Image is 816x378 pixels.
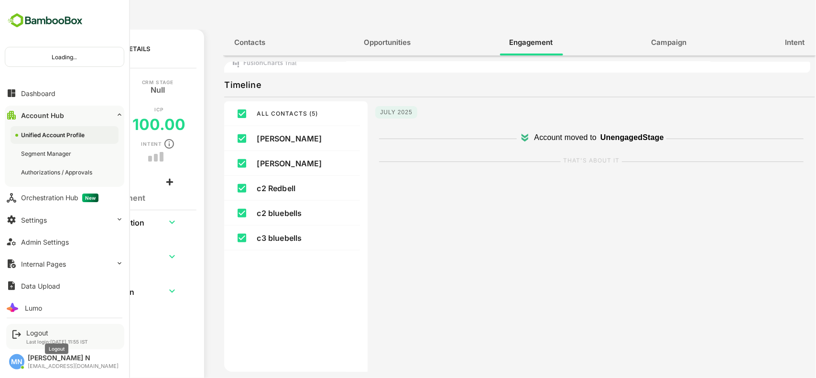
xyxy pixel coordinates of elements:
div: Account Hub [21,111,64,119]
p: Account moved to [501,132,563,143]
th: Contact Information [20,245,122,268]
div: [PERSON_NAME] N [28,354,119,362]
button: Internal Pages [5,254,124,273]
div: Unified Account Profile [21,131,87,139]
div: Loading.. [5,47,124,66]
div: Admin Settings [21,238,69,246]
th: Organisation Information [20,210,122,233]
h5: Unengaged [29,85,72,92]
button: Account Hub [5,106,124,125]
span: ALL CONTACTS ( 5 ) [223,110,284,117]
button: Orchestration HubNew [5,188,124,207]
div: MN [9,354,24,369]
span: New [82,194,98,202]
button: back [9,8,23,22]
p: [PERSON_NAME] [223,134,309,143]
button: Lumo [5,298,124,317]
p: Account Details [58,45,117,53]
div: Orchestration Hub [21,194,98,202]
p: Account [35,107,63,112]
button: back [1,31,2,313]
h5: Null [117,85,131,92]
div: Data Upload [21,282,60,290]
button: expand row [131,215,146,229]
div: Lumo [25,304,42,312]
table: collapsible table [20,210,155,314]
div: Logout [26,329,88,337]
p: Engagement [23,140,61,144]
h5: 100.00 [99,115,152,134]
svg: Click to close Account details panel [65,9,76,21]
p: Intent [108,141,129,146]
button: Dashboard [5,84,124,103]
div: Internal Pages [21,260,66,268]
th: Additional Information [20,280,122,302]
p: Timeline [191,77,228,93]
span: Engagement [476,36,520,49]
button: expand row [131,249,146,264]
h5: 30.00 [26,115,72,134]
h1: No Comment [32,194,142,203]
p: Stage [41,80,59,85]
button: Admin Settings [5,232,124,251]
div: Segment Manager [21,150,73,158]
p: CRM Stage [109,80,140,85]
img: BambooboxFullLogoMark.5f36c76dfaba33ec1ec1367b70bb1252.svg [5,11,86,30]
div: [EMAIL_ADDRESS][DOMAIN_NAME] [28,363,119,369]
div: full width tabs example [190,30,783,55]
button: Settings [5,210,124,229]
p: c3 bluebells [223,233,309,243]
p: Unengaged Stage [567,132,631,143]
div: Comments [32,176,64,184]
span: Contacts [201,36,232,49]
span: Opportunities [331,36,378,49]
span: Campaign [618,36,653,49]
h2: Yagami [25,9,60,21]
p: c2 bluebells [223,208,309,218]
div: Authorizations / Approvals [21,168,94,176]
p: July 2025 [342,106,383,119]
div: Dashboard [21,89,55,97]
p: c2 Redbell [223,184,309,193]
label: THAT'S ABOUT IT [530,155,586,166]
p: [PERSON_NAME] [223,159,309,168]
p: Last login: [DATE] 11:55 IST [26,339,88,345]
button: Data Upload [5,276,124,295]
p: ICP [121,107,130,112]
button: expand row [131,284,146,298]
span: Intent [752,36,772,49]
h5: 0.00 [31,148,67,166]
div: Settings [21,216,47,224]
button: trend [131,155,134,158]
